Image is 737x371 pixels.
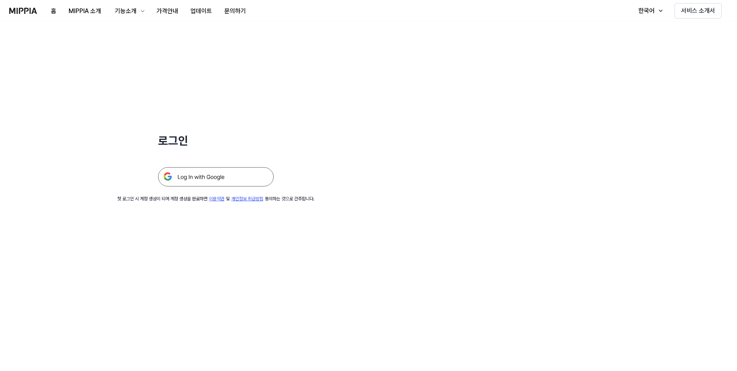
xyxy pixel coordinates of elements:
div: 첫 로그인 시 계정 생성이 되며 계정 생성을 완료하면 및 동의하는 것으로 간주합니다. [117,196,315,202]
button: 한국어 [631,3,668,18]
button: 서비스 소개서 [675,3,722,18]
div: 기능소개 [113,7,138,16]
img: 구글 로그인 버튼 [158,167,274,186]
button: 홈 [45,3,62,19]
h1: 로그인 [158,133,274,149]
button: 기능소개 [107,3,150,19]
button: 업데이트 [184,3,218,19]
div: 한국어 [637,6,656,15]
button: 가격안내 [150,3,184,19]
img: logo [9,8,37,14]
button: 문의하기 [218,3,252,19]
a: 업데이트 [184,0,218,22]
a: 개인정보 취급방침 [231,196,263,201]
a: 이용약관 [209,196,224,201]
button: MIPPIA 소개 [62,3,107,19]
